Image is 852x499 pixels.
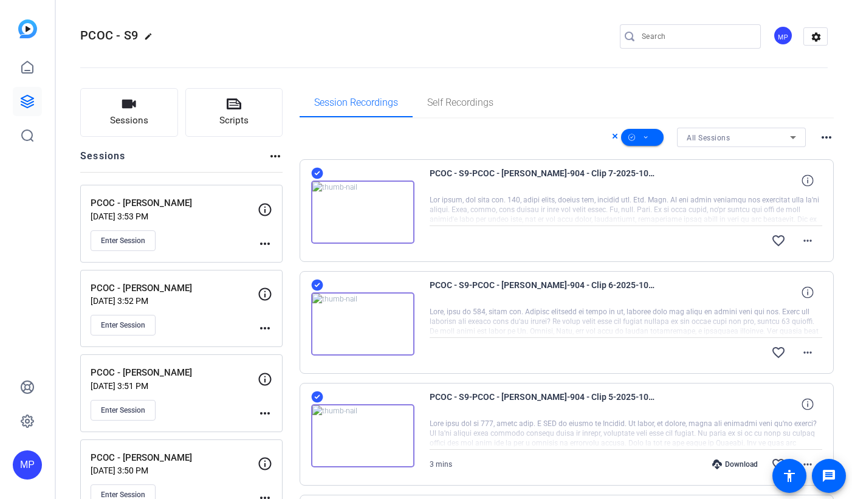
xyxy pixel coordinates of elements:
[101,236,145,246] span: Enter Session
[91,212,258,221] p: [DATE] 3:53 PM
[101,405,145,415] span: Enter Session
[430,166,654,195] span: PCOC - S9-PCOC - [PERSON_NAME]-904 - Clip 7-2025-10-08-11-33-21-268-0
[91,315,156,336] button: Enter Session
[427,98,493,108] span: Self Recordings
[800,457,815,472] mat-icon: more_horiz
[311,292,414,356] img: thumb-nail
[311,404,414,467] img: thumb-nail
[91,466,258,475] p: [DATE] 3:50 PM
[311,181,414,244] img: thumb-nail
[91,451,258,465] p: PCOC - [PERSON_NAME]
[771,345,786,360] mat-icon: favorite_border
[773,26,794,47] ngx-avatar: Meetinghouse Productions
[80,28,138,43] span: PCOC - S9
[773,26,793,46] div: MP
[706,459,764,469] div: Download
[101,320,145,330] span: Enter Session
[91,230,156,251] button: Enter Session
[91,296,258,306] p: [DATE] 3:52 PM
[314,98,398,108] span: Session Recordings
[642,29,751,44] input: Search
[687,134,730,142] span: All Sessions
[430,278,654,307] span: PCOC - S9-PCOC - [PERSON_NAME]-904 - Clip 6-2025-10-08-11-27-22-987-0
[782,469,797,483] mat-icon: accessibility
[91,281,258,295] p: PCOC - [PERSON_NAME]
[91,400,156,421] button: Enter Session
[804,28,828,46] mat-icon: settings
[771,457,786,472] mat-icon: favorite_border
[268,149,283,163] mat-icon: more_horiz
[822,469,836,483] mat-icon: message
[771,233,786,248] mat-icon: favorite_border
[800,345,815,360] mat-icon: more_horiz
[258,406,272,421] mat-icon: more_horiz
[258,236,272,251] mat-icon: more_horiz
[800,233,815,248] mat-icon: more_horiz
[18,19,37,38] img: blue-gradient.svg
[13,450,42,480] div: MP
[258,321,272,336] mat-icon: more_horiz
[80,88,178,137] button: Sessions
[91,366,258,380] p: PCOC - [PERSON_NAME]
[185,88,283,137] button: Scripts
[819,130,834,145] mat-icon: more_horiz
[430,460,452,469] span: 3 mins
[80,149,126,172] h2: Sessions
[430,390,654,419] span: PCOC - S9-PCOC - [PERSON_NAME]-904 - Clip 5-2025-10-08-11-23-29-801-0
[91,196,258,210] p: PCOC - [PERSON_NAME]
[110,114,148,128] span: Sessions
[219,114,249,128] span: Scripts
[144,32,159,47] mat-icon: edit
[91,381,258,391] p: [DATE] 3:51 PM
